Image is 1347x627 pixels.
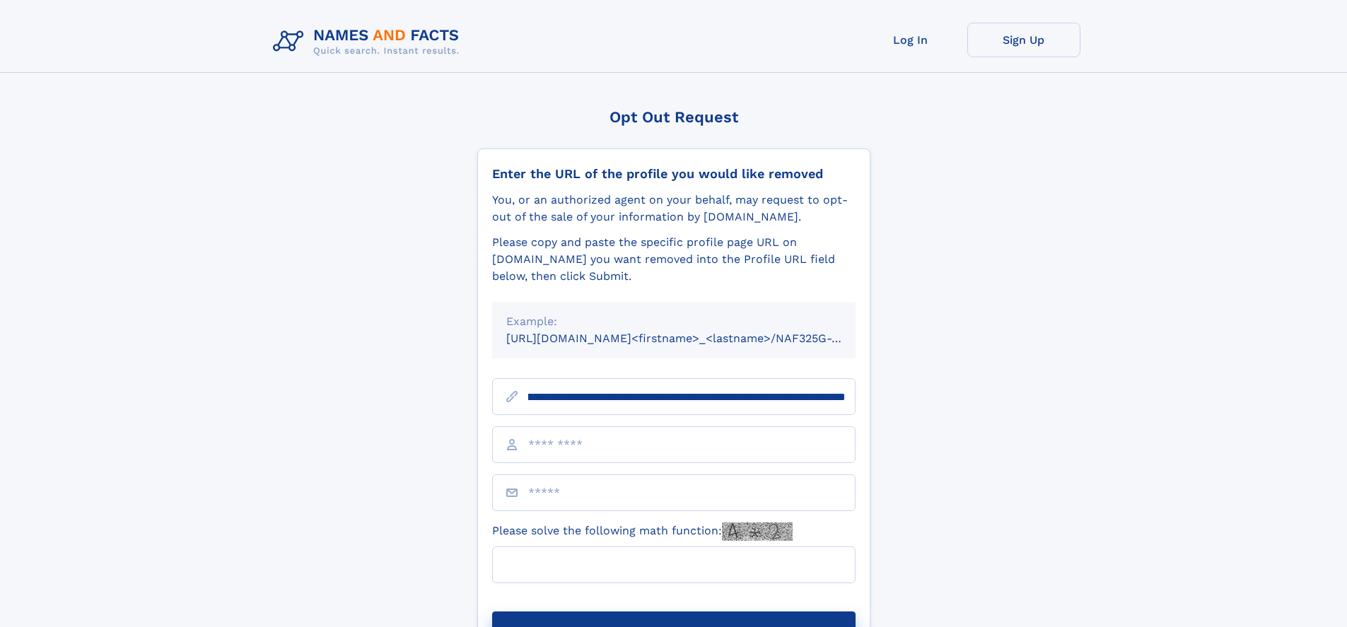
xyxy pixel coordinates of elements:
[506,332,882,345] small: [URL][DOMAIN_NAME]<firstname>_<lastname>/NAF325G-xxxxxxxx
[967,23,1080,57] a: Sign Up
[267,23,471,61] img: Logo Names and Facts
[492,522,793,541] label: Please solve the following math function:
[492,234,856,285] div: Please copy and paste the specific profile page URL on [DOMAIN_NAME] you want removed into the Pr...
[506,313,841,330] div: Example:
[477,108,870,126] div: Opt Out Request
[854,23,967,57] a: Log In
[492,166,856,182] div: Enter the URL of the profile you would like removed
[492,192,856,225] div: You, or an authorized agent on your behalf, may request to opt-out of the sale of your informatio...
